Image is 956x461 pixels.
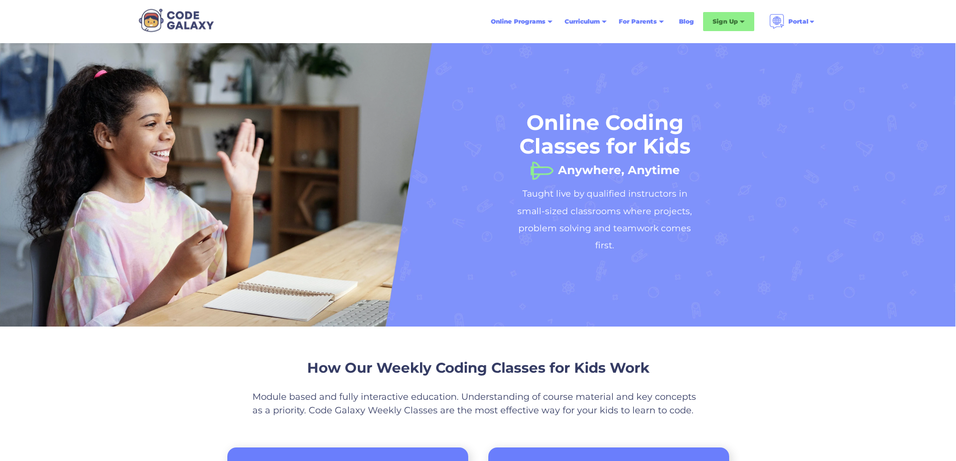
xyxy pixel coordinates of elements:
h1: Anywhere, Anytime [558,160,680,170]
div: Portal [788,17,808,27]
span: How Our Weekly Coding Classes for Kids Work [307,359,649,376]
p: Module based and fully interactive education. Understanding of course material and key concepts a... [252,390,704,417]
a: Blog [673,13,700,31]
div: Sign Up [713,17,738,27]
h2: Taught live by qualified instructors in small-sized classrooms where projects, problem solving an... [509,185,700,254]
h1: Online Coding Classes for Kids [509,111,700,158]
div: Curriculum [565,17,600,27]
div: For Parents [619,17,657,27]
div: Online Programs [491,17,545,27]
